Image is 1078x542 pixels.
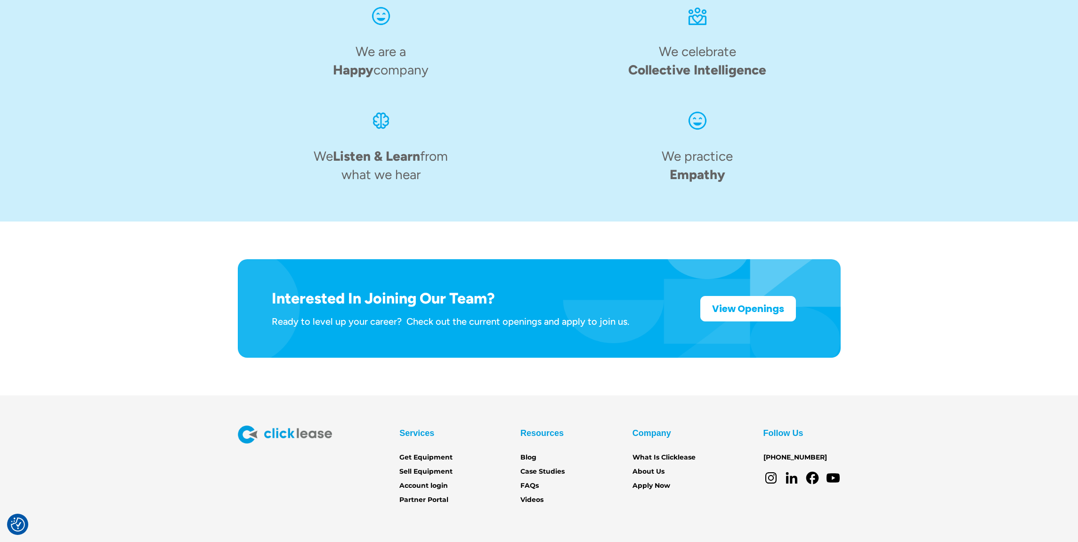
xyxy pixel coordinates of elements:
[763,452,827,463] a: [PHONE_NUMBER]
[520,452,536,463] a: Blog
[628,42,766,79] h4: We celebrate
[700,296,796,321] a: View Openings
[662,147,733,184] h4: We practice
[670,166,725,182] span: Empathy
[370,5,392,27] img: Smiling face icon
[520,426,564,441] div: Resources
[311,147,451,184] h4: We from what we hear
[520,481,539,491] a: FAQs
[238,426,332,443] img: Clicklease logo
[520,495,543,505] a: Videos
[399,426,434,441] div: Services
[632,481,670,491] a: Apply Now
[632,452,696,463] a: What Is Clicklease
[333,148,420,164] span: Listen & Learn
[632,426,671,441] div: Company
[333,62,373,78] span: Happy
[399,452,453,463] a: Get Equipment
[632,467,665,477] a: About Us
[272,289,629,307] h1: Interested In Joining Our Team?
[686,109,709,132] img: Smiling face icon
[763,426,803,441] div: Follow Us
[712,302,784,315] strong: View Openings
[686,5,709,27] img: An icon of three dots over a rectangle and heart
[272,315,629,328] div: Ready to level up your career? Check out the current openings and apply to join us.
[399,481,448,491] a: Account login
[520,467,565,477] a: Case Studies
[11,517,25,532] button: Consent Preferences
[11,517,25,532] img: Revisit consent button
[333,42,429,79] h4: We are a company
[399,467,453,477] a: Sell Equipment
[399,495,448,505] a: Partner Portal
[370,109,392,132] img: An icon of a brain
[628,62,766,78] span: Collective Intelligence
